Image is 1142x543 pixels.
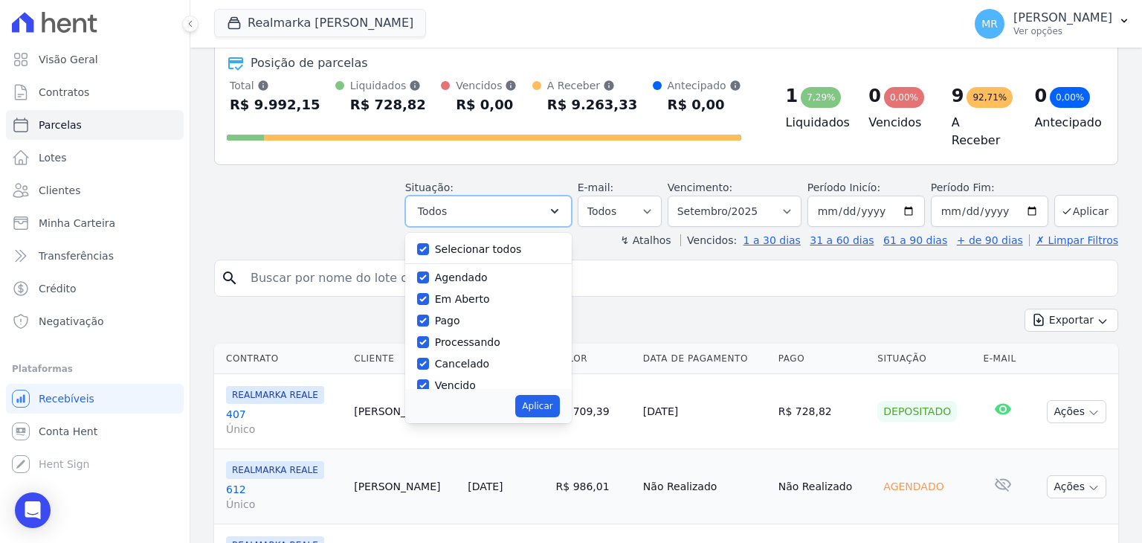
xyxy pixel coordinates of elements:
[468,481,503,492] a: [DATE]
[868,114,928,132] h4: Vencidos
[226,422,342,437] span: Único
[550,374,637,449] td: R$ 709,39
[620,234,671,246] label: ↯ Atalhos
[348,449,462,524] td: [PERSON_NAME]
[967,87,1013,108] div: 92,71%
[1013,25,1112,37] p: Ver opções
[637,344,772,374] th: Data de Pagamento
[957,234,1023,246] a: + de 90 dias
[6,417,184,446] a: Conta Hent
[348,374,462,449] td: [PERSON_NAME]
[637,449,772,524] td: Não Realizado
[810,234,874,246] a: 31 a 60 dias
[1013,10,1112,25] p: [PERSON_NAME]
[963,3,1142,45] button: MR [PERSON_NAME] Ver opções
[680,234,737,246] label: Vencidos:
[6,306,184,336] a: Negativação
[456,78,517,93] div: Vencidos
[6,77,184,107] a: Contratos
[1034,84,1047,108] div: 0
[786,84,799,108] div: 1
[871,344,977,374] th: Situação
[550,449,637,524] td: R$ 986,01
[15,492,51,528] div: Open Intercom Messenger
[550,344,637,374] th: Valor
[6,208,184,238] a: Minha Carteira
[405,181,454,193] label: Situação:
[772,374,872,449] td: R$ 728,82
[6,110,184,140] a: Parcelas
[435,271,488,283] label: Agendado
[226,497,342,512] span: Único
[39,216,115,231] span: Minha Carteira
[226,461,324,479] span: REALMARKA REALE
[952,114,1011,150] h4: A Receber
[801,87,841,108] div: 7,29%
[39,314,104,329] span: Negativação
[977,344,1029,374] th: E-mail
[39,150,67,165] span: Lotes
[435,293,490,305] label: Em Aberto
[547,93,637,117] div: R$ 9.263,33
[6,274,184,303] a: Crédito
[952,84,964,108] div: 9
[1047,400,1106,423] button: Ações
[6,176,184,205] a: Clientes
[226,386,324,404] span: REALMARKA REALE
[39,424,97,439] span: Conta Hent
[637,374,772,449] td: [DATE]
[456,93,517,117] div: R$ 0,00
[39,183,80,198] span: Clientes
[214,344,348,374] th: Contrato
[1047,475,1106,498] button: Ações
[578,181,614,193] label: E-mail:
[1029,234,1118,246] a: ✗ Limpar Filtros
[435,336,500,348] label: Processando
[435,315,460,327] label: Pago
[807,181,880,193] label: Período Inicío:
[39,248,114,263] span: Transferências
[931,180,1048,196] label: Período Fim:
[772,344,872,374] th: Pago
[772,449,872,524] td: Não Realizado
[6,45,184,74] a: Visão Geral
[668,181,732,193] label: Vencimento:
[405,196,572,227] button: Todos
[1054,195,1118,227] button: Aplicar
[6,143,184,173] a: Lotes
[884,87,924,108] div: 0,00%
[668,78,741,93] div: Antecipado
[226,482,342,512] a: 612Único
[868,84,881,108] div: 0
[226,407,342,437] a: 407Único
[418,202,447,220] span: Todos
[39,85,89,100] span: Contratos
[6,241,184,271] a: Transferências
[435,243,522,255] label: Selecionar todos
[877,401,957,422] div: Depositado
[981,19,998,29] span: MR
[883,234,947,246] a: 61 a 90 dias
[350,93,426,117] div: R$ 728,82
[786,114,845,132] h4: Liquidados
[214,9,426,37] button: Realmarka [PERSON_NAME]
[230,93,320,117] div: R$ 9.992,15
[435,358,489,370] label: Cancelado
[39,281,77,296] span: Crédito
[251,54,368,72] div: Posição de parcelas
[668,93,741,117] div: R$ 0,00
[348,344,462,374] th: Cliente
[350,78,426,93] div: Liquidados
[1034,114,1094,132] h4: Antecipado
[39,391,94,406] span: Recebíveis
[435,379,476,391] label: Vencido
[230,78,320,93] div: Total
[1050,87,1090,108] div: 0,00%
[515,395,559,417] button: Aplicar
[743,234,801,246] a: 1 a 30 dias
[877,476,949,497] div: Agendado
[6,384,184,414] a: Recebíveis
[1025,309,1118,332] button: Exportar
[221,269,239,287] i: search
[39,52,98,67] span: Visão Geral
